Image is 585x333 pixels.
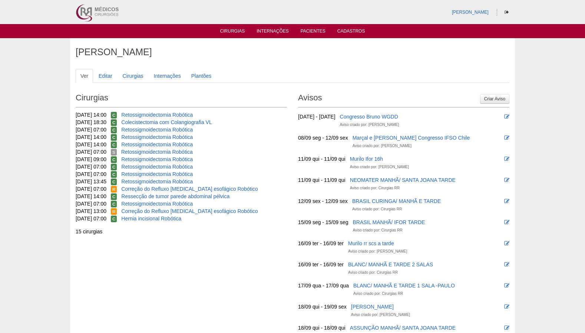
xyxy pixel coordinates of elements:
div: Aviso criado por: Cirurgias RR [353,290,403,297]
span: Confirmada [111,179,117,185]
i: Sair [505,10,509,14]
a: Internações [257,29,289,36]
a: BLANC/ MANHÃ E TARDE 2 SALAS [348,262,433,267]
span: Confirmada [111,141,117,148]
a: Internações [149,69,186,83]
div: Aviso criado por: Cirurgias RR [348,269,398,276]
span: Confirmada [111,134,117,141]
div: Aviso criado por: [PERSON_NAME] [340,121,399,129]
a: Marçal e [PERSON_NAME] Congresso IFSO Chile [353,135,470,141]
span: [DATE] 07:00 [76,201,106,207]
a: BLANC/ MANHÃ E TARDE 1 SALA -PAULO [353,283,455,289]
i: Editar [504,135,509,140]
span: [DATE] 18:30 [76,119,106,125]
div: 16/09 ter - 16/09 ter [298,240,344,247]
a: Retossigmoidectomia Robótica [121,127,193,133]
a: BRASIL CURINGA/ MANHÃ E TARDE [352,198,441,204]
span: [DATE] 14:00 [76,112,106,118]
span: [DATE] 07:00 [76,186,106,192]
span: Suspensa [111,149,117,156]
i: Editar [504,283,509,288]
span: [DATE] 07:00 [76,216,106,222]
span: [DATE] 13:00 [76,208,106,214]
span: [DATE] 07:00 [76,164,106,170]
div: Aviso criado por: Cirurgias RR [353,227,402,234]
a: Correção do Refluxo [MEDICAL_DATA] esofágico Robótico [121,208,258,214]
a: Retossigmoidectomia Robótica [121,141,193,147]
a: Colecistectomia com Colangiografia VL [121,119,212,125]
a: Retossigmoidectomia Robótica [121,156,193,162]
a: Congresso Bruno WGDD [340,114,398,120]
a: Murilo Ifor 16h [350,156,383,162]
div: Aviso criado por: Cirurgias RR [350,184,400,192]
span: Confirmada [111,193,117,200]
span: Confirmada [111,112,117,119]
div: 15/09 seg - 15/09 seg [298,219,348,226]
div: Aviso criado por: [PERSON_NAME] [353,142,412,150]
a: Retossigmoidectomia Robótica [121,179,193,184]
a: Ver [76,69,93,83]
span: Confirmada [111,156,117,163]
div: 08/09 seg - 12/09 sex [298,134,348,141]
i: Editar [504,220,509,225]
div: 11/09 qui - 11/09 qui [298,176,346,184]
span: [DATE] 13:45 [76,179,106,184]
span: Confirmada [111,164,117,170]
span: [DATE] 14:00 [76,134,106,140]
a: Cirurgias [118,69,148,83]
i: Editar [504,177,509,183]
h2: Avisos [298,90,509,107]
div: 18/09 qui - 18/09 qui [298,324,346,332]
i: Editar [504,114,509,119]
a: ASSUNÇÃO MANHÃ/ SANTA JOANA TARDE [350,325,456,331]
span: Confirmada [111,201,117,207]
span: Confirmada [111,171,117,178]
i: Editar [504,199,509,204]
div: 15 cirurgias [76,228,287,235]
a: Ressecção de tumor parede abdominal pélvica [121,193,229,199]
a: Retossigmoidectomia Robótica [121,149,193,155]
span: [DATE] 14:00 [76,193,106,199]
a: Retossigmoidectomia Robótica [121,134,193,140]
a: [PERSON_NAME] [452,10,489,15]
div: 18/09 qui - 19/09 sex [298,303,347,310]
i: Editar [504,156,509,161]
span: [DATE] 07:00 [76,171,106,177]
div: 16/09 ter - 16/09 ter [298,261,344,268]
span: [DATE] 07:00 [76,127,106,133]
a: Criar Aviso [480,94,509,104]
div: Aviso criado por: [PERSON_NAME] [348,248,407,255]
span: [DATE] 09:00 [76,156,106,162]
span: Confirmada [111,127,117,133]
span: [DATE] 14:00 [76,141,106,147]
i: Editar [504,241,509,246]
div: 17/09 qua - 17/09 qua [298,282,349,289]
span: Reservada [111,208,117,215]
i: Editar [504,304,509,309]
a: Correção do Refluxo [MEDICAL_DATA] esofágico Robótico [121,186,258,192]
i: Editar [504,325,509,330]
a: Retossigmoidectomia Robótica [121,201,193,207]
div: [DATE] - [DATE] [298,113,336,120]
div: 12/09 sex - 12/09 sex [298,197,348,205]
a: Murilo rr scs a tarde [348,240,394,246]
a: Retossigmoidectomia Robótica [121,112,193,118]
i: Editar [504,262,509,267]
h1: [PERSON_NAME] [76,47,509,57]
span: Reservada [111,186,117,193]
span: Confirmada [111,119,117,126]
h2: Cirurgias [76,90,287,107]
div: 11/09 qui - 11/09 qui [298,155,346,163]
div: Aviso criado por: [PERSON_NAME] [351,311,410,319]
a: [PERSON_NAME] [351,304,394,310]
a: Plantões [186,69,216,83]
a: Editar [94,69,117,83]
a: Cadastros [337,29,365,36]
span: [DATE] 07:00 [76,149,106,155]
a: Retossigmoidectomia Robótica [121,164,193,170]
a: Retossigmoidectomia Robótica [121,171,193,177]
a: Cirurgias [220,29,245,36]
a: Pacientes [301,29,325,36]
a: BRASIL MANHÃ/ IFOR TARDE [353,219,425,225]
div: Aviso criado por: Cirurgias RR [352,206,402,213]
